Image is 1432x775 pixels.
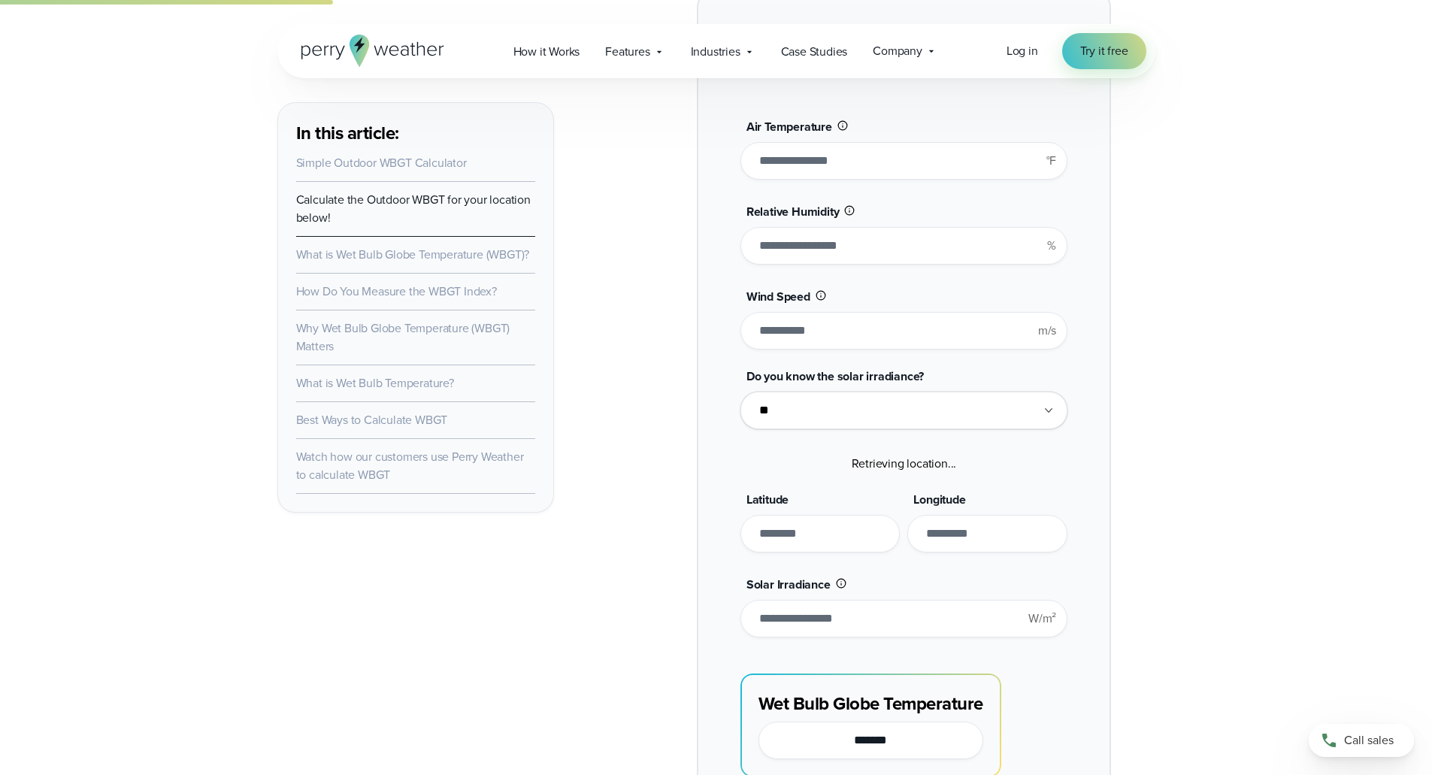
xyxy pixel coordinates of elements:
span: Longitude [913,491,965,508]
a: Best Ways to Calculate WBGT [296,411,448,428]
span: Wind Speed [746,288,810,305]
span: Call sales [1344,731,1394,749]
span: Case Studies [781,43,848,61]
span: Industries [691,43,740,61]
a: Call sales [1309,724,1414,757]
a: What is Wet Bulb Globe Temperature (WBGT)? [296,246,530,263]
span: Air Temperature [746,118,832,135]
a: How it Works [501,36,593,67]
a: How Do You Measure the WBGT Index? [296,283,497,300]
span: Try it free [1080,42,1128,60]
span: Log in [1007,42,1038,59]
a: Why Wet Bulb Globe Temperature (WBGT) Matters [296,319,510,355]
span: Features [605,43,649,61]
a: Case Studies [768,36,861,67]
a: Simple Outdoor WBGT Calculator [296,154,467,171]
a: Log in [1007,42,1038,60]
span: Company [873,42,922,60]
span: Do you know the solar irradiance? [746,368,924,385]
span: How it Works [513,43,580,61]
h3: In this article: [296,121,535,145]
a: Watch how our customers use Perry Weather to calculate WBGT [296,448,524,483]
a: What is Wet Bulb Temperature? [296,374,454,392]
span: Relative Humidity [746,203,840,220]
a: Calculate the Outdoor WBGT for your location below! [296,191,531,226]
span: Retrieving location... [852,455,957,472]
span: Latitude [746,491,789,508]
a: Try it free [1062,33,1146,69]
span: Solar Irradiance [746,576,831,593]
